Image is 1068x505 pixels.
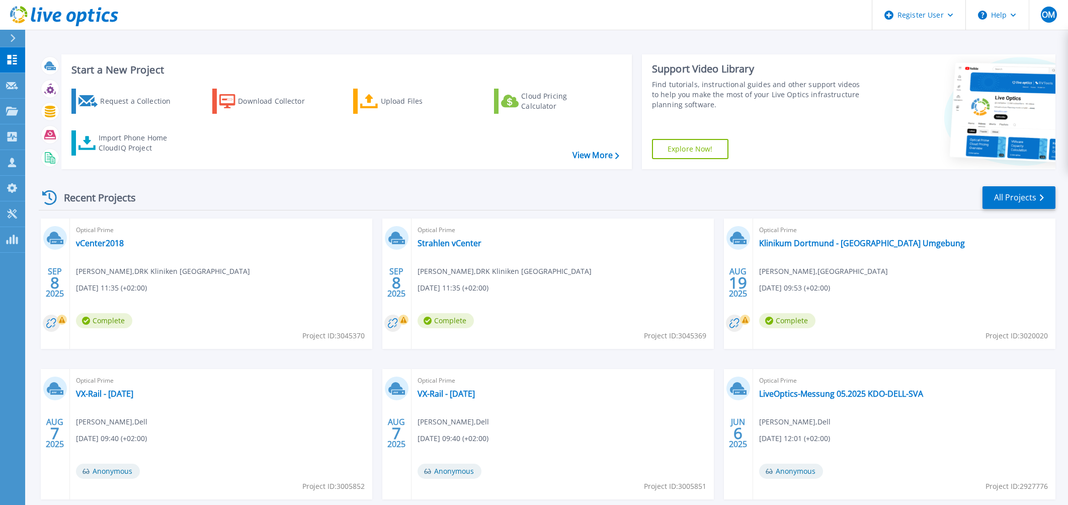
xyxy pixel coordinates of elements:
[572,151,619,160] a: View More
[652,62,864,76] div: Support Video Library
[76,416,147,427] span: [PERSON_NAME] , Dell
[982,186,1055,209] a: All Projects
[759,375,1049,386] span: Optical Prime
[76,313,132,328] span: Complete
[302,330,365,341] span: Project ID: 3045370
[76,225,366,236] span: Optical Prime
[353,89,465,114] a: Upload Files
[759,238,965,248] a: Klinikum Dortmund - [GEOGRAPHIC_DATA] Umgebung
[759,266,888,277] span: [PERSON_NAME] , [GEOGRAPHIC_DATA]
[733,429,743,438] span: 6
[50,278,59,287] span: 8
[418,433,488,444] span: [DATE] 09:40 (+02:00)
[418,464,481,479] span: Anonymous
[76,464,140,479] span: Anonymous
[418,389,475,399] a: VX-Rail - [DATE]
[418,266,592,277] span: [PERSON_NAME] , DRK Kliniken [GEOGRAPHIC_DATA]
[45,415,64,452] div: AUG 2025
[985,481,1048,492] span: Project ID: 2927776
[76,238,124,248] a: vCenter2018
[759,313,815,328] span: Complete
[39,185,149,210] div: Recent Projects
[728,415,748,452] div: JUN 2025
[302,481,365,492] span: Project ID: 3005852
[387,415,406,452] div: AUG 2025
[418,416,489,427] span: [PERSON_NAME] , Dell
[71,89,184,114] a: Request a Collection
[392,429,401,438] span: 7
[728,264,748,301] div: AUG 2025
[418,375,708,386] span: Optical Prime
[212,89,324,114] a: Download Collector
[652,80,864,110] div: Find tutorials, instructional guides and other support videos to help you make the most of your L...
[50,429,59,438] span: 7
[76,282,147,294] span: [DATE] 11:35 (+02:00)
[759,282,830,294] span: [DATE] 09:53 (+02:00)
[729,278,747,287] span: 19
[76,389,133,399] a: VX-Rail - [DATE]
[418,238,481,248] a: Strahlen vCenter
[381,91,461,111] div: Upload Files
[238,91,318,111] div: Download Collector
[521,91,602,111] div: Cloud Pricing Calculator
[652,139,728,159] a: Explore Now!
[985,330,1048,341] span: Project ID: 3020020
[759,225,1049,236] span: Optical Prime
[494,89,606,114] a: Cloud Pricing Calculator
[100,91,181,111] div: Request a Collection
[76,266,250,277] span: [PERSON_NAME] , DRK Kliniken [GEOGRAPHIC_DATA]
[759,389,923,399] a: LiveOptics-Messung 05.2025 KDO-DELL-SVA
[392,278,401,287] span: 8
[759,464,823,479] span: Anonymous
[1042,11,1055,19] span: OM
[644,330,706,341] span: Project ID: 3045369
[99,133,177,153] div: Import Phone Home CloudIQ Project
[387,264,406,301] div: SEP 2025
[759,433,830,444] span: [DATE] 12:01 (+02:00)
[644,481,706,492] span: Project ID: 3005851
[418,225,708,236] span: Optical Prime
[45,264,64,301] div: SEP 2025
[76,375,366,386] span: Optical Prime
[418,282,488,294] span: [DATE] 11:35 (+02:00)
[759,416,831,427] span: [PERSON_NAME] , Dell
[71,64,619,76] h3: Start a New Project
[76,433,147,444] span: [DATE] 09:40 (+02:00)
[418,313,474,328] span: Complete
